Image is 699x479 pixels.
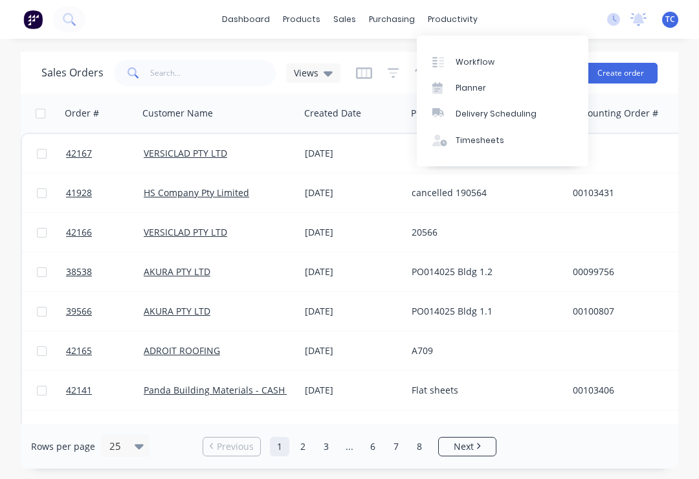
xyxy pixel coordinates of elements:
[305,186,401,199] div: [DATE]
[203,440,260,453] a: Previous page
[305,265,401,278] div: [DATE]
[363,437,383,456] a: Page 6
[417,101,588,127] a: Delivery Scheduling
[66,344,92,357] span: 42165
[66,265,92,278] span: 38538
[66,147,92,160] span: 42167
[665,14,675,25] span: TC
[417,128,588,153] a: Timesheets
[456,56,494,68] div: Workflow
[412,384,555,397] div: Flat sheets
[421,10,484,29] div: productivity
[144,186,249,199] a: HS Company Pty Limited
[293,437,313,456] a: Page 2
[412,186,555,199] div: cancelled 190564
[66,173,144,212] a: 41928
[294,66,318,80] span: Views
[417,49,588,74] a: Workflow
[417,75,588,101] a: Planner
[276,10,327,29] div: products
[41,67,104,79] h1: Sales Orders
[66,252,144,291] a: 38538
[66,305,92,318] span: 39566
[216,10,276,29] a: dashboard
[386,437,406,456] a: Page 7
[66,371,144,410] a: 42141
[454,440,474,453] span: Next
[412,344,555,357] div: A709
[340,437,359,456] a: Jump forward
[362,10,421,29] div: purchasing
[270,437,289,456] a: Page 1 is your current page
[31,440,95,453] span: Rows per page
[150,60,276,86] input: Search...
[66,134,144,173] a: 42167
[144,305,210,317] a: AKURA PTY LTD
[66,226,92,239] span: 42166
[66,213,144,252] a: 42166
[142,107,213,120] div: Customer Name
[305,305,401,318] div: [DATE]
[144,226,227,238] a: VERSICLAD PTY LTD
[197,437,502,456] ul: Pagination
[305,147,401,160] div: [DATE]
[144,384,308,396] a: Panda Building Materials - CASH SALE
[144,344,220,357] a: ADROIT ROOFING
[573,107,658,120] div: Accounting Order #
[327,10,362,29] div: sales
[304,107,361,120] div: Created Date
[144,265,210,278] a: AKURA PTY LTD
[410,437,429,456] a: Page 8
[456,108,537,120] div: Delivery Scheduling
[584,63,658,84] button: Create order
[305,344,401,357] div: [DATE]
[305,384,401,397] div: [DATE]
[66,331,144,370] a: 42165
[144,423,308,436] a: Panda Building Materials - CASH SALE
[66,384,92,397] span: 42141
[66,423,92,436] span: 42142
[439,440,496,453] a: Next page
[412,265,555,278] div: PO014025 Bldg 1.2
[23,10,43,29] img: Factory
[412,305,555,318] div: PO014025 Bldg 1.1
[144,147,227,159] a: VERSICLAD PTY LTD
[66,292,144,331] a: 39566
[412,423,555,436] div: Flat sheet
[305,423,401,436] div: [DATE]
[65,107,99,120] div: Order #
[217,440,254,453] span: Previous
[456,135,504,146] div: Timesheets
[66,410,144,449] a: 42142
[66,186,92,199] span: 41928
[305,226,401,239] div: [DATE]
[456,82,486,94] div: Planner
[316,437,336,456] a: Page 3
[412,226,555,239] div: 20566
[411,107,432,120] div: PO #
